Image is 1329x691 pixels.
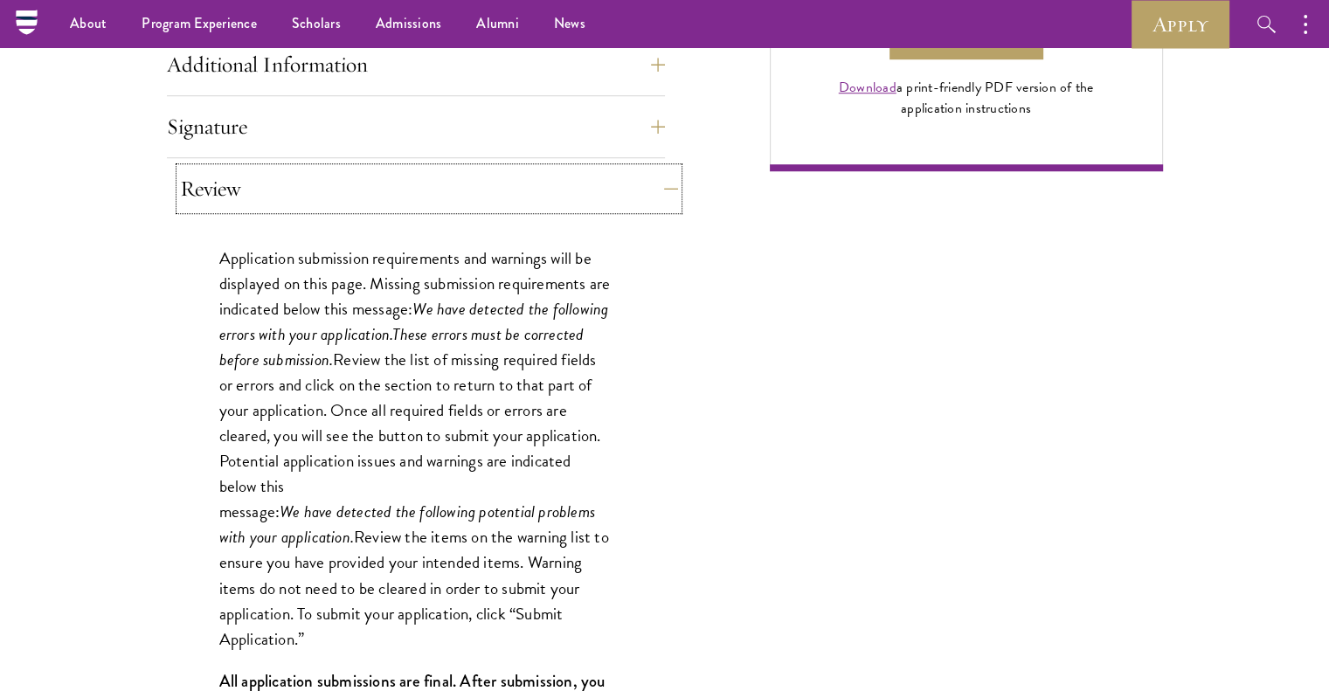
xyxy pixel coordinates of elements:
[167,44,665,86] button: Additional Information
[819,77,1114,119] div: a print-friendly PDF version of the application instructions
[219,296,609,347] em: We have detected the following errors with your application.
[180,168,678,210] button: Review
[167,106,665,148] button: Signature
[219,321,585,372] em: These errors must be corrected before submission.
[839,77,896,98] a: Download
[219,245,613,652] p: Application submission requirements and warnings will be displayed on this page. Missing submissi...
[219,499,595,549] em: We have detected the following potential problems with your application.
